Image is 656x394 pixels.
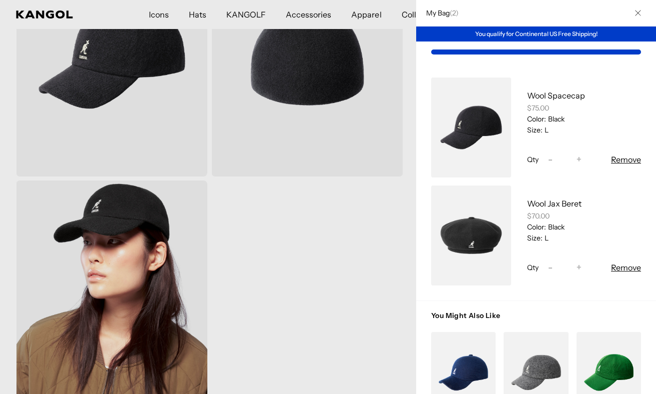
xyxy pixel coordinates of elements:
[577,261,582,274] span: +
[450,8,459,17] span: ( )
[546,222,565,231] dd: Black
[527,222,546,231] dt: Color:
[546,114,565,123] dd: Black
[527,90,585,100] a: Wool Spacecap
[421,8,459,17] h2: My Bag
[558,153,572,165] input: Quantity for Wool Spacecap
[543,233,549,242] dd: L
[548,153,553,166] span: -
[548,261,553,274] span: -
[527,155,539,164] span: Qty
[416,26,656,41] div: You qualify for Continental US Free Shipping!
[527,114,546,123] dt: Color:
[527,198,582,208] a: Wool Jax Beret
[543,261,558,273] button: -
[558,261,572,273] input: Quantity for Wool Jax Beret
[543,153,558,165] button: -
[527,263,539,272] span: Qty
[431,311,641,332] h3: You Might Also Like
[527,103,641,112] div: $75.00
[452,8,456,17] span: 2
[527,211,641,220] div: $70.00
[611,261,641,273] button: Remove Wool Jax Beret - Black / L
[527,233,543,242] dt: Size:
[611,153,641,165] button: Remove Wool Spacecap - Black / L
[577,153,582,166] span: +
[572,261,587,273] button: +
[572,153,587,165] button: +
[543,125,549,134] dd: L
[527,125,543,134] dt: Size:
